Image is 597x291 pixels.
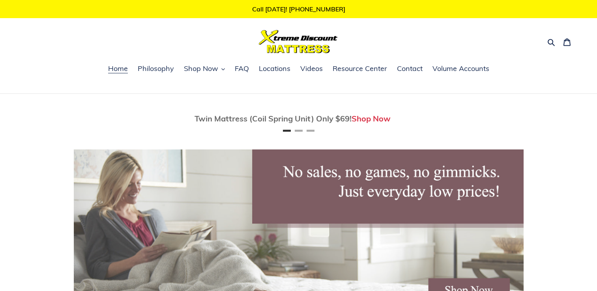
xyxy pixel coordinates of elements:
[429,63,493,75] a: Volume Accounts
[333,64,387,73] span: Resource Center
[184,64,218,73] span: Shop Now
[259,64,290,73] span: Locations
[432,64,489,73] span: Volume Accounts
[235,64,249,73] span: FAQ
[295,130,303,132] button: Page 2
[104,63,132,75] a: Home
[352,114,391,123] a: Shop Now
[231,63,253,75] a: FAQ
[108,64,128,73] span: Home
[393,63,427,75] a: Contact
[329,63,391,75] a: Resource Center
[195,114,352,123] span: Twin Mattress (Coil Spring Unit) Only $69!
[300,64,323,73] span: Videos
[255,63,294,75] a: Locations
[138,64,174,73] span: Philosophy
[180,63,229,75] button: Shop Now
[134,63,178,75] a: Philosophy
[397,64,423,73] span: Contact
[259,30,338,53] img: Xtreme Discount Mattress
[283,130,291,132] button: Page 1
[296,63,327,75] a: Videos
[307,130,314,132] button: Page 3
